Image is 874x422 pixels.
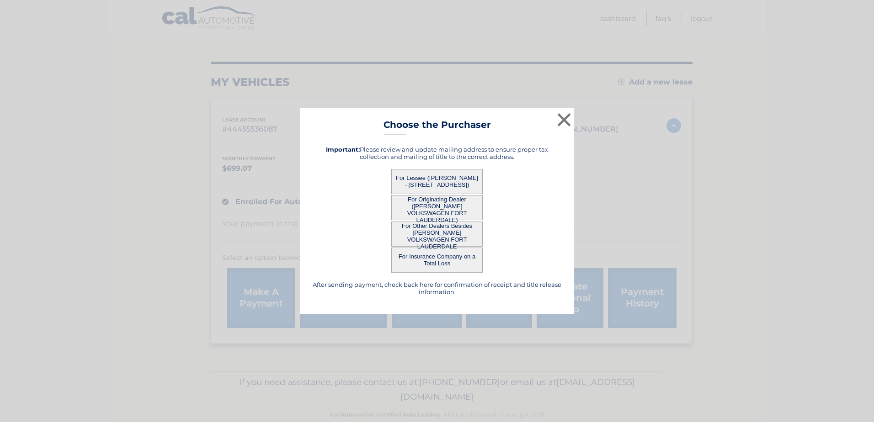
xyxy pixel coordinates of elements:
button: For Lessee ([PERSON_NAME] - [STREET_ADDRESS]) [391,169,483,194]
h3: Choose the Purchaser [384,119,491,135]
button: × [555,111,573,129]
button: For Originating Dealer ([PERSON_NAME] VOLKSWAGEN FORT LAUDERDALE) [391,195,483,220]
button: For Insurance Company on a Total Loss [391,248,483,273]
h5: After sending payment, check back here for confirmation of receipt and title release information. [311,281,563,295]
strong: Important: [326,146,360,153]
h5: Please review and update mailing address to ensure proper tax collection and mailing of title to ... [311,146,563,160]
button: For Other Dealers Besides [PERSON_NAME] VOLKSWAGEN FORT LAUDERDALE [391,222,483,247]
